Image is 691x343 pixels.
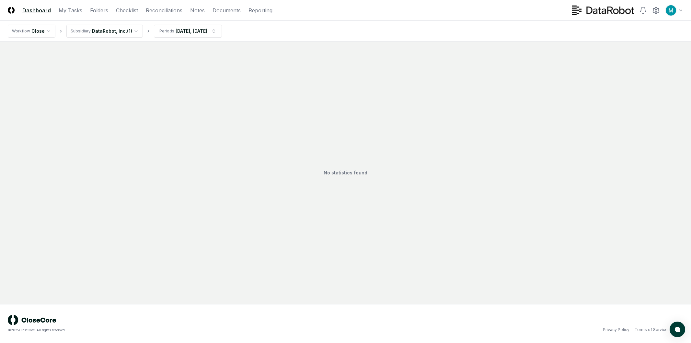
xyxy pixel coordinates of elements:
img: logo [8,315,56,325]
a: Terms of Service [635,327,668,333]
button: atlas-launcher [670,322,685,337]
img: DataRobot logo [572,6,634,15]
a: Reporting [248,6,272,14]
div: Workflow [12,28,30,34]
div: © 2025 CloseCore. All rights reserved. [8,328,346,333]
nav: breadcrumb [8,25,222,38]
a: Privacy Policy [603,327,629,333]
button: Periods[DATE], [DATE] [154,25,222,38]
img: Logo [8,7,15,14]
a: Checklist [116,6,138,14]
div: No statistics found [8,49,683,296]
div: Periods [159,28,174,34]
a: My Tasks [59,6,82,14]
a: Reconciliations [146,6,182,14]
div: Subsidiary [71,28,91,34]
a: Dashboard [22,6,51,14]
a: Notes [190,6,205,14]
a: Folders [90,6,108,14]
img: ACg8ocIk6UVBSJ1Mh_wKybhGNOx8YD4zQOa2rDZHjRd5UfivBFfoWA=s96-c [666,5,676,16]
div: [DATE], [DATE] [176,28,207,34]
a: Documents [213,6,241,14]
